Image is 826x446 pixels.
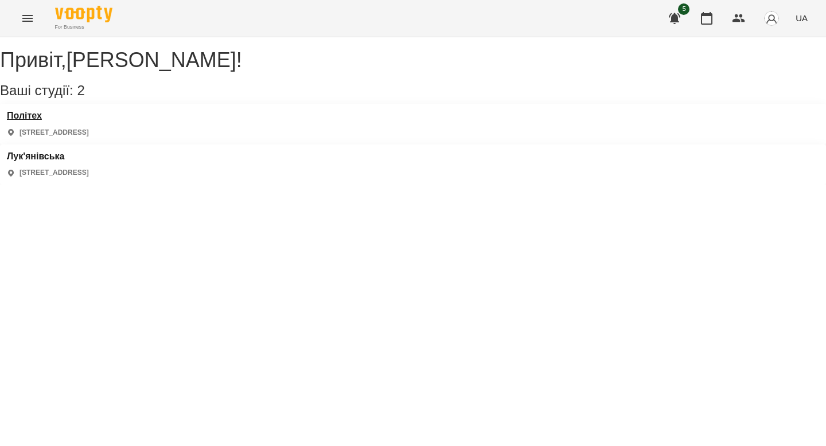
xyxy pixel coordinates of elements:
img: avatar_s.png [763,10,780,26]
p: [STREET_ADDRESS] [20,128,89,138]
span: 5 [678,3,689,15]
span: 2 [77,83,84,98]
img: Voopty Logo [55,6,112,22]
span: UA [796,12,808,24]
button: Menu [14,5,41,32]
a: Лук'янівська [7,151,89,162]
button: UA [791,7,812,29]
a: Політех [7,111,89,121]
span: For Business [55,24,112,31]
p: [STREET_ADDRESS] [20,168,89,178]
